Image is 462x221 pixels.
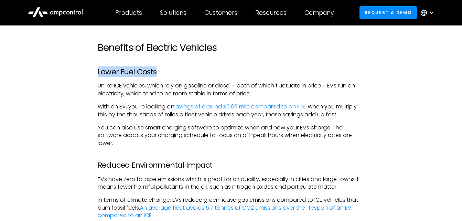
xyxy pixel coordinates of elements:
p: Unlike ICE vehicles, which rely on gasoline or diesel – both of which fluctuate in price – EVs ru... [98,82,364,97]
a: savings of around $0.08 mile compared to an ICE [173,103,305,110]
p: In terms of climate change, EVs reduce greenhouse gas emissions compared to ICE vehicles that bur... [98,196,364,219]
div: Solutions [160,9,186,17]
div: Resources [255,9,287,17]
h2: Benefits of Electric Vehicles [98,42,364,54]
p: With an EV, you’re looking at . When you multiply this by the thousands of miles a fleet vehicle ... [98,103,364,118]
div: Customers [204,9,237,17]
div: Company [304,9,334,17]
p: You can also use smart charging software to optimize when and how your EVs charge. The software a... [98,124,364,147]
a: An average fleet avoids 5.7 tonnes of CO2 emissions over the lifespan of an EV, compared to an ICE. [98,204,353,219]
h3: Lower Fuel Costs [98,67,364,76]
p: EVs have zero tailpipe emissions which is great for air quality, especially in cities and large t... [98,176,364,191]
div: Products [115,9,142,17]
h3: Reduced Environmental Impact [98,161,364,170]
a: Request a demo [359,6,417,19]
